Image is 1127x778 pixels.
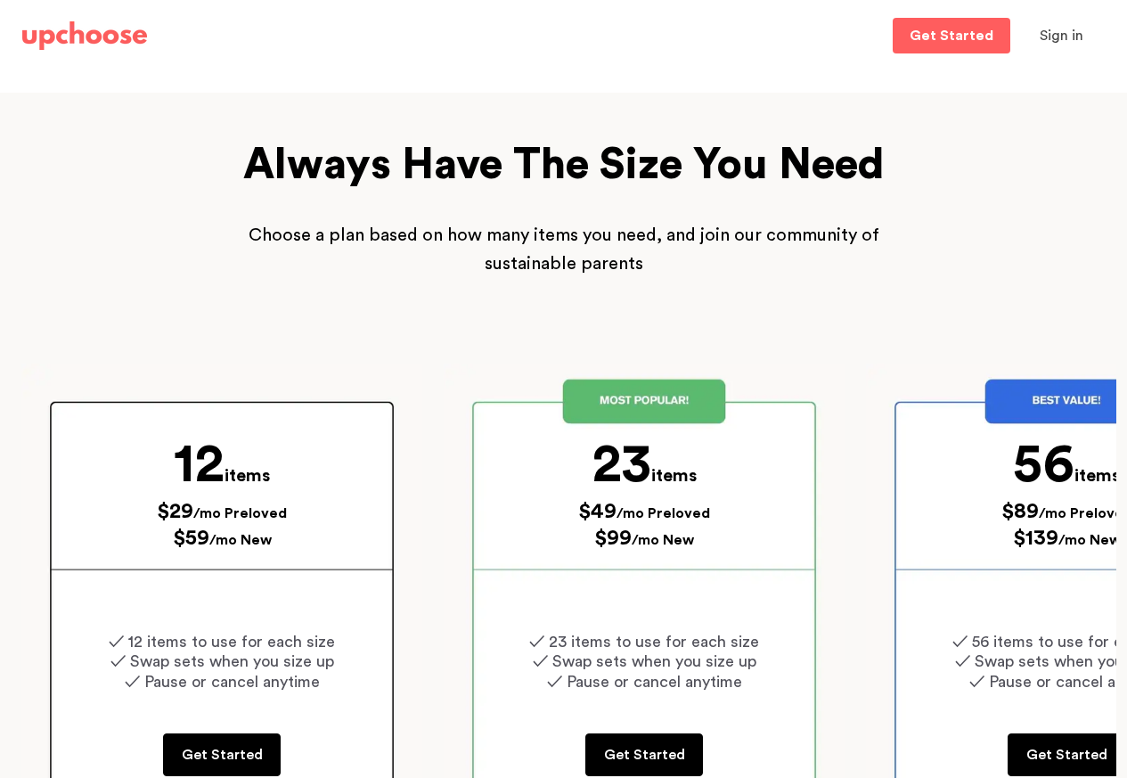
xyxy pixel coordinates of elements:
span: /mo Preloved [617,506,710,520]
span: ✓ Pause or cancel anytime [547,674,742,690]
span: $139 [1013,528,1058,549]
p: Get Started [910,29,993,43]
span: ✓ 12 items to use for each size [109,634,335,650]
span: /mo New [632,533,694,547]
a: Get Started [585,733,703,776]
span: ✓ Swap sets when you size up [533,653,756,669]
span: ✓ Pause or cancel anytime [125,674,320,690]
span: 56 [1013,438,1074,491]
span: $89 [1001,501,1039,522]
img: UpChoose [22,21,147,50]
span: $29 [157,501,193,522]
p: Get Started [1026,744,1107,766]
span: Sign in [1040,29,1083,43]
span: Always Have The Size You Need [243,143,885,186]
span: /mo New [1058,533,1121,547]
span: /mo New [209,533,272,547]
a: UpChoose [22,18,147,54]
span: 23 [592,438,651,491]
a: Get Started [893,18,1010,53]
span: ✓ Swap sets when you size up [110,653,334,669]
a: Get Started [163,733,281,776]
span: items [651,467,697,485]
span: $59 [173,528,209,549]
span: $49 [578,501,617,522]
p: Get Started [182,744,263,766]
span: Choose a plan based on how many items you need, and join our community of sustainable parents [249,226,879,273]
a: Get Started [1008,733,1125,776]
span: items [1074,467,1120,485]
span: $99 [594,528,632,549]
span: ✓ 23 items to use for each size [529,634,759,650]
p: Get Started [604,744,685,766]
button: Sign in [1017,18,1106,53]
span: 12 [174,438,225,491]
span: items [225,467,270,485]
span: /mo Preloved [193,506,287,520]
